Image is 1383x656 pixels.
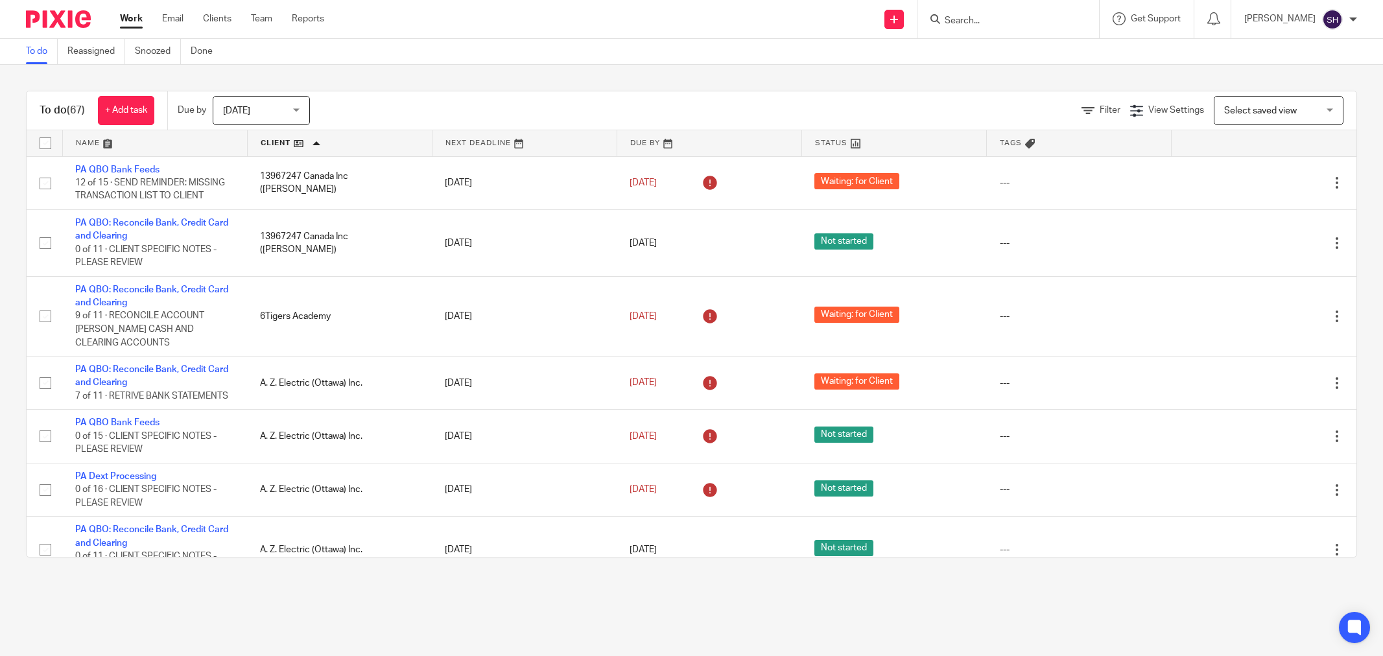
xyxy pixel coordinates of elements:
div: --- [1000,176,1159,189]
a: PA QBO Bank Feeds [75,418,160,427]
span: [DATE] [630,379,657,388]
td: A. Z. Electric (Ottawa) Inc. [247,357,432,410]
span: [DATE] [630,178,657,187]
span: 7 of 11 · RETRIVE BANK STATEMENTS [75,392,228,401]
a: Clients [203,12,231,25]
span: (67) [67,105,85,115]
a: Done [191,39,222,64]
a: Email [162,12,183,25]
td: [DATE] [432,357,617,410]
td: A. Z. Electric (Ottawa) Inc. [247,463,432,516]
p: Due by [178,104,206,117]
img: Pixie [26,10,91,28]
td: A. Z. Electric (Ottawa) Inc. [247,517,432,583]
a: Team [251,12,272,25]
span: Waiting: for Client [814,307,899,323]
a: PA Dext Processing [75,472,156,481]
span: 0 of 15 · CLIENT SPECIFIC NOTES - PLEASE REVIEW [75,432,217,454]
td: [DATE] [432,410,617,463]
div: --- [1000,310,1159,323]
span: Get Support [1131,14,1181,23]
a: Reassigned [67,39,125,64]
span: [DATE] [630,485,657,494]
td: [DATE] [432,276,617,356]
a: PA QBO Bank Feeds [75,165,160,174]
td: 13967247 Canada Inc ([PERSON_NAME]) [247,156,432,209]
span: [DATE] [630,432,657,441]
span: Waiting: for Client [814,373,899,390]
h1: To do [40,104,85,117]
td: [DATE] [432,517,617,583]
div: --- [1000,430,1159,443]
span: Not started [814,233,873,250]
a: Work [120,12,143,25]
span: [DATE] [630,239,657,248]
span: 9 of 11 · RECONCILE ACCOUNT [PERSON_NAME] CASH AND CLEARING ACCOUNTS [75,312,204,347]
span: Filter [1100,106,1120,115]
td: [DATE] [432,209,617,276]
input: Search [943,16,1060,27]
a: PA QBO: Reconcile Bank, Credit Card and Clearing [75,218,228,240]
span: View Settings [1148,106,1204,115]
span: 0 of 11 · CLIENT SPECIFIC NOTES - PLEASE REVIEW [75,245,217,268]
div: --- [1000,483,1159,496]
span: Tags [1000,139,1022,146]
a: PA QBO: Reconcile Bank, Credit Card and Clearing [75,285,228,307]
span: Select saved view [1224,106,1297,115]
p: [PERSON_NAME] [1244,12,1316,25]
a: PA QBO: Reconcile Bank, Credit Card and Clearing [75,525,228,547]
span: 0 of 16 · CLIENT SPECIFIC NOTES - PLEASE REVIEW [75,485,217,508]
span: Waiting: for Client [814,173,899,189]
span: 12 of 15 · SEND REMINDER: MISSING TRANSACTION LIST TO CLIENT [75,178,225,201]
div: --- [1000,543,1159,556]
span: Not started [814,540,873,556]
td: [DATE] [432,463,617,516]
span: Not started [814,427,873,443]
a: Snoozed [135,39,181,64]
a: + Add task [98,96,154,125]
td: 13967247 Canada Inc ([PERSON_NAME]) [247,209,432,276]
span: [DATE] [223,106,250,115]
span: [DATE] [630,312,657,321]
span: Not started [814,480,873,497]
td: [DATE] [432,156,617,209]
img: svg%3E [1322,9,1343,30]
div: --- [1000,377,1159,390]
td: 6Tigers Academy [247,276,432,356]
div: --- [1000,237,1159,250]
td: A. Z. Electric (Ottawa) Inc. [247,410,432,463]
span: [DATE] [630,545,657,554]
span: 0 of 11 · CLIENT SPECIFIC NOTES - PLEASE REVIEW [75,552,217,574]
a: PA QBO: Reconcile Bank, Credit Card and Clearing [75,365,228,387]
a: To do [26,39,58,64]
a: Reports [292,12,324,25]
